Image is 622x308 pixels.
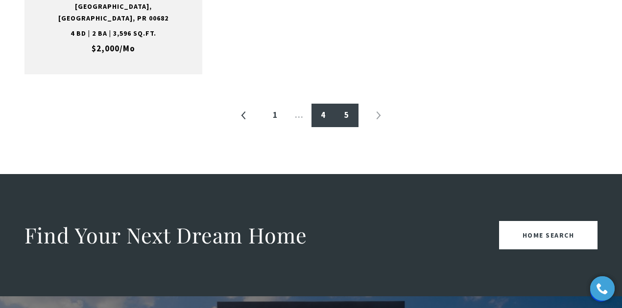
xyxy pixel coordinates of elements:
[499,221,598,249] a: Home Search
[335,104,359,127] a: 5
[24,221,307,249] h2: Find Your Next Dream Home
[232,104,256,127] li: Previous page
[311,104,335,127] a: 4
[232,104,256,127] a: «
[263,104,287,127] a: 1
